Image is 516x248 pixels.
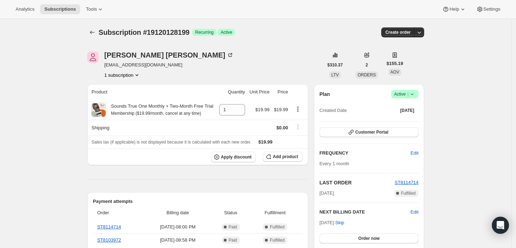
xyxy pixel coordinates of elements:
span: Edit [411,150,418,157]
h2: FREQUENCY [320,150,411,157]
button: [DATE] [396,106,418,115]
span: Recurring [195,29,213,35]
span: [DATE] · [320,220,344,225]
span: $310.37 [327,62,343,68]
span: Create order [385,29,411,35]
span: $0.00 [277,125,288,130]
small: Membership ($19.99/month. cancel at any time) [111,111,201,116]
button: Apply discount [211,152,256,162]
button: Edit [411,209,418,216]
span: | [407,91,409,97]
span: Settings [483,6,500,12]
div: [PERSON_NAME] [PERSON_NAME] [104,52,234,59]
img: product img [91,103,106,117]
th: Shipping [87,120,217,135]
h2: Plan [320,91,330,98]
button: $310.37 [323,60,347,70]
span: Help [449,6,459,12]
span: Fulfillment [252,209,298,216]
span: ORDERS [357,72,376,77]
button: Order now [320,233,418,243]
span: Paid [229,237,237,243]
button: Analytics [11,4,39,14]
h2: LAST ORDER [320,179,395,186]
span: Status [213,209,248,216]
a: ST8114714 [97,224,121,230]
span: $19.99 [259,139,273,145]
button: ST8114714 [395,179,418,186]
th: Order [93,205,144,221]
span: Skip [335,219,344,226]
h2: NEXT BILLING DATE [320,209,411,216]
div: Open Intercom Messenger [492,217,509,234]
span: Add product [273,154,298,160]
span: Fulfilled [270,237,284,243]
h2: Payment attempts [93,198,303,205]
button: Add product [263,152,302,162]
button: Product actions [292,105,304,113]
span: Subscription #19120128199 [99,28,189,36]
span: Sales tax (if applicable) is not displayed because it is calculated with each new order. [91,140,251,145]
button: Shipping actions [292,123,304,131]
th: Product [87,84,217,100]
button: Settings [472,4,505,14]
th: Quantity [217,84,247,100]
span: Fulfilled [401,190,416,196]
span: Julia Benkofsky-Webb [87,52,99,63]
button: Subscriptions [87,27,97,37]
th: Price [272,84,290,100]
span: [DATE] · 08:00 PM [146,223,209,231]
span: $19.99 [255,107,270,112]
span: Subscriptions [44,6,76,12]
button: Product actions [104,71,140,79]
button: Edit [406,147,423,159]
button: 2 [361,60,372,70]
span: AOV [390,70,399,75]
span: Billing date [146,209,209,216]
span: 2 [366,62,368,68]
button: Create order [381,27,415,37]
button: Customer Portal [320,127,418,137]
span: Active [394,91,416,98]
span: Order now [358,236,379,241]
span: [DATE] [320,190,334,197]
span: [DATE] [400,108,414,113]
div: Sounds True One Monthly + Two-Month Free Trial [106,103,213,117]
span: $19.99 [274,107,288,112]
span: Active [221,29,232,35]
span: $155.19 [387,60,403,67]
button: Skip [331,217,348,228]
a: ST8103972 [97,237,121,243]
span: Fulfilled [270,224,284,230]
th: Unit Price [247,84,272,100]
a: ST8114714 [395,180,418,185]
span: [DATE] · 08:58 PM [146,237,209,244]
span: LTV [331,72,339,77]
span: [EMAIL_ADDRESS][DOMAIN_NAME] [104,61,234,69]
span: Apply discount [221,154,252,160]
span: Tools [86,6,97,12]
span: Every 1 month [320,161,349,166]
span: Created Date [320,107,347,114]
button: Tools [82,4,108,14]
button: Subscriptions [40,4,80,14]
span: Analytics [16,6,34,12]
span: Paid [229,224,237,230]
button: Help [438,4,470,14]
span: Customer Portal [355,129,388,135]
